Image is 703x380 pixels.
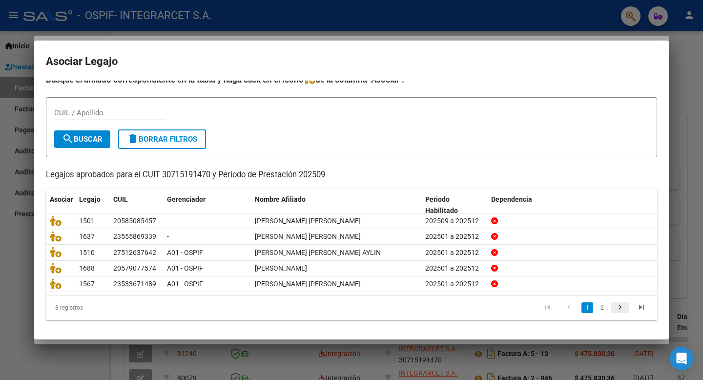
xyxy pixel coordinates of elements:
span: Legajo [79,195,101,203]
span: Gerenciador [167,195,206,203]
a: 1 [581,302,593,313]
span: 1501 [79,217,95,225]
span: 1637 [79,232,95,240]
a: go to first page [538,302,557,313]
span: Buscar [62,135,103,144]
datatable-header-cell: Periodo Habilitado [421,189,487,221]
mat-icon: delete [127,133,139,145]
a: go to previous page [560,302,579,313]
datatable-header-cell: CUIL [109,189,163,221]
span: Nombre Afiliado [255,195,306,203]
span: CUIL [113,195,128,203]
span: RUIZ DIAZ MIKAELA AYLIN [255,249,381,256]
span: - [167,217,169,225]
div: Open Intercom Messenger [670,347,693,370]
div: 202501 a 202512 [425,247,483,258]
span: A01 - OSPIF [167,280,203,288]
span: Asociar [50,195,73,203]
button: Buscar [54,130,110,148]
span: A01 - OSPIF [167,249,203,256]
span: 1510 [79,249,95,256]
span: OLIVERA TOBIAS [255,264,307,272]
datatable-header-cell: Gerenciador [163,189,251,221]
div: 23533671489 [113,278,156,290]
datatable-header-cell: Nombre Afiliado [251,189,421,221]
a: go to last page [632,302,651,313]
a: 2 [596,302,608,313]
span: MONTAÑEZ ALEX JOSIAS [255,217,361,225]
div: 202501 a 202512 [425,278,483,290]
div: 202501 a 202512 [425,231,483,242]
p: Legajos aprobados para el CUIT 30715191470 y Período de Prestación 202509 [46,169,657,181]
li: page 2 [595,299,609,316]
li: page 1 [580,299,595,316]
span: SEGURA MORO FRANCISCO [255,232,361,240]
div: 202501 a 202512 [425,263,483,274]
span: 1688 [79,264,95,272]
datatable-header-cell: Asociar [46,189,75,221]
span: 1567 [79,280,95,288]
span: Dependencia [491,195,532,203]
div: 20579077574 [113,263,156,274]
span: Periodo Habilitado [425,195,458,214]
span: FIGUEROA SANTINO GERVASIO [255,280,361,288]
span: - [167,232,169,240]
a: go to next page [611,302,629,313]
span: Borrar Filtros [127,135,197,144]
div: 202509 a 202512 [425,215,483,227]
h2: Asociar Legajo [46,52,657,71]
div: 23555869339 [113,231,156,242]
div: 20585085457 [113,215,156,227]
datatable-header-cell: Legajo [75,189,109,221]
button: Borrar Filtros [118,129,206,149]
div: 8 registros [46,296,166,320]
datatable-header-cell: Dependencia [487,189,658,221]
mat-icon: search [62,133,74,145]
div: 27512637642 [113,247,156,258]
span: A01 - OSPIF [167,264,203,272]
